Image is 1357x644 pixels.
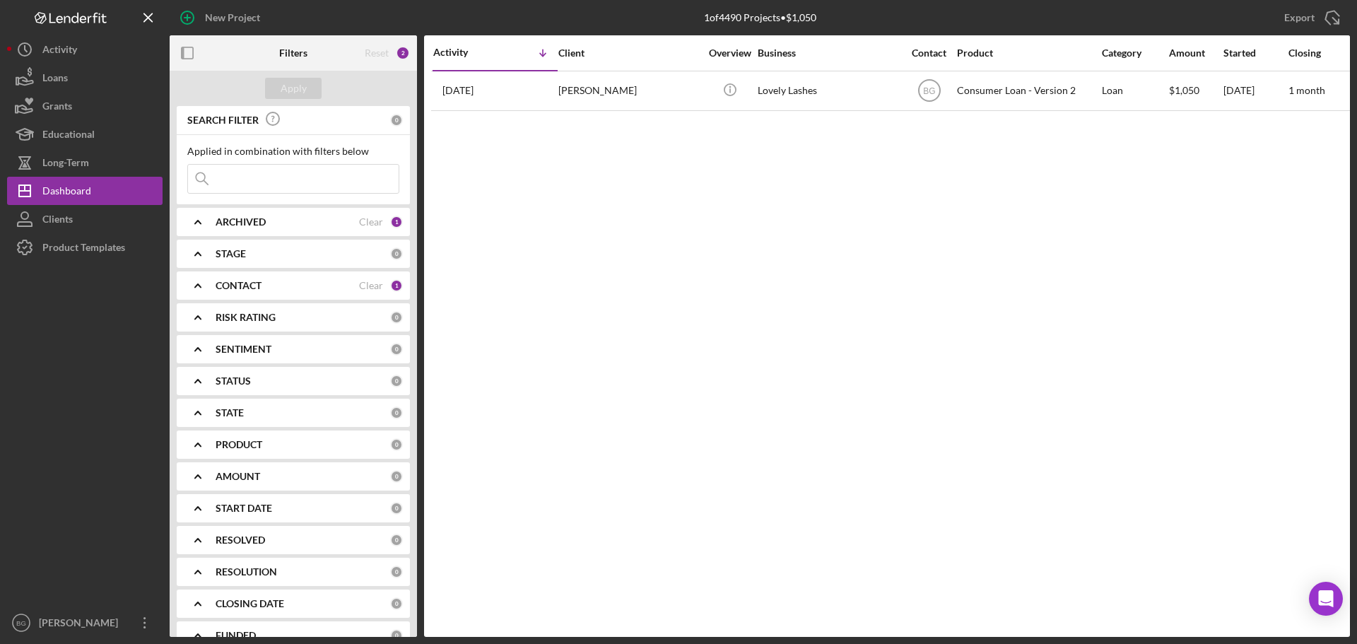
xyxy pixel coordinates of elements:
b: RESOLVED [216,534,265,546]
b: CLOSING DATE [216,598,284,609]
div: Clear [359,280,383,291]
div: 0 [390,597,403,610]
button: Product Templates [7,233,163,262]
div: Activity [433,47,495,58]
div: Clients [42,205,73,237]
button: Dashboard [7,177,163,205]
button: Export [1270,4,1350,32]
div: 1 [390,216,403,228]
button: Clients [7,205,163,233]
div: Apply [281,78,307,99]
div: Loans [42,64,68,95]
div: 0 [390,438,403,451]
button: Grants [7,92,163,120]
div: 0 [390,406,403,419]
div: [PERSON_NAME] [558,72,700,110]
b: AMOUNT [216,471,260,482]
div: Applied in combination with filters below [187,146,399,157]
div: Loan [1102,72,1168,110]
b: FUNDED [216,630,256,641]
div: 0 [390,114,403,127]
div: Started [1223,47,1287,59]
div: 0 [390,343,403,356]
button: Apply [265,78,322,99]
b: RESOLUTION [216,566,277,578]
button: Long-Term [7,148,163,177]
button: Educational [7,120,163,148]
div: 0 [390,502,403,515]
div: Long-Term [42,148,89,180]
div: Client [558,47,700,59]
button: Loans [7,64,163,92]
div: Lovely Lashes [758,72,899,110]
div: 0 [390,470,403,483]
div: Overview [703,47,756,59]
div: Export [1284,4,1315,32]
b: CONTACT [216,280,262,291]
button: Activity [7,35,163,64]
div: 1 of 4490 Projects • $1,050 [704,12,816,23]
div: [PERSON_NAME] [35,609,127,640]
div: Category [1102,47,1168,59]
b: STAGE [216,248,246,259]
b: Filters [279,47,307,59]
div: 0 [390,375,403,387]
b: RISK RATING [216,312,276,323]
time: 1 month [1288,84,1325,96]
div: 0 [390,311,403,324]
div: Product Templates [42,233,125,265]
button: BG[PERSON_NAME] [7,609,163,637]
div: Dashboard [42,177,91,209]
div: New Project [205,4,260,32]
div: 0 [390,247,403,260]
b: STATE [216,407,244,418]
div: Grants [42,92,72,124]
div: Reset [365,47,389,59]
button: New Project [170,4,274,32]
b: START DATE [216,503,272,514]
b: ARCHIVED [216,216,266,228]
div: Open Intercom Messenger [1309,582,1343,616]
div: $1,050 [1169,72,1222,110]
text: BG [16,619,26,627]
time: 2025-08-08 17:06 [442,85,474,96]
div: 1 [390,279,403,292]
b: PRODUCT [216,439,262,450]
div: [DATE] [1223,72,1287,110]
text: BG [923,86,935,96]
div: 0 [390,629,403,642]
div: Amount [1169,47,1222,59]
div: 2 [396,46,410,60]
div: Product [957,47,1098,59]
b: SENTIMENT [216,344,271,355]
div: Business [758,47,899,59]
div: Clear [359,216,383,228]
div: Consumer Loan - Version 2 [957,72,1098,110]
div: 0 [390,534,403,546]
b: STATUS [216,375,251,387]
div: Contact [903,47,956,59]
div: Educational [42,120,95,152]
div: Activity [42,35,77,67]
div: 0 [390,566,403,578]
b: SEARCH FILTER [187,115,259,126]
